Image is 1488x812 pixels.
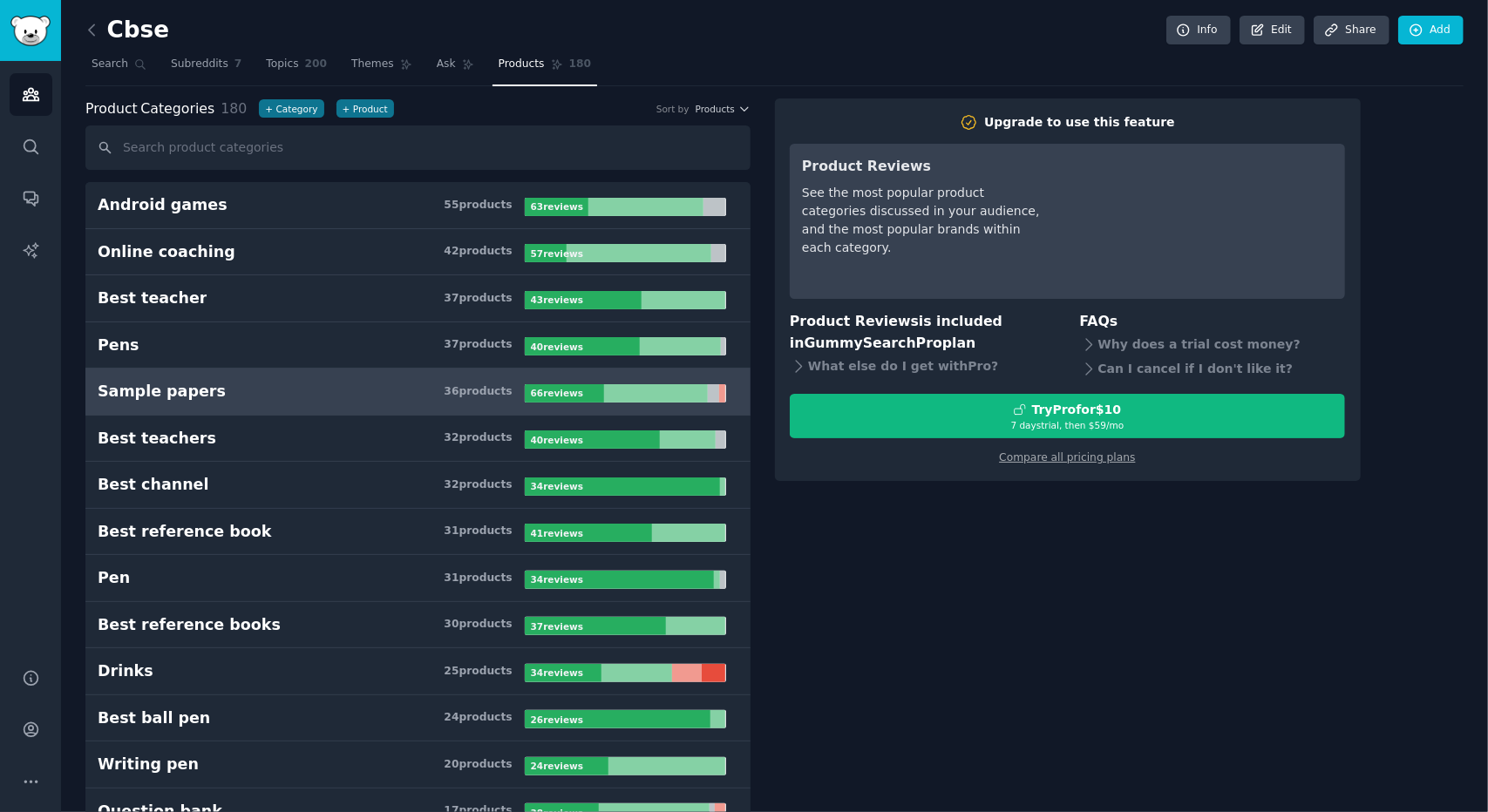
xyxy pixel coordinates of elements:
[98,381,226,403] div: Sample papers
[98,521,272,543] div: Best reference book
[444,198,512,213] div: 55 product s
[266,57,298,72] span: Topics
[802,184,1047,257] div: See the most popular product categories discussed in your audience, and the most popular brands w...
[98,428,216,450] div: Best teachers
[85,462,751,509] a: Best channel32products34reviews
[85,648,751,695] a: Drinks25products34reviews
[984,113,1175,132] div: Upgrade to use this feature
[531,761,583,771] b: 24 review s
[1032,401,1122,419] div: Try Pro for $10
[531,621,583,632] b: 37 review s
[493,51,597,86] a: Products180
[85,98,214,120] span: Categories
[1080,333,1346,357] div: Why does a trial cost money?
[531,574,583,585] b: 34 review s
[444,430,512,446] div: 32 product s
[444,757,512,773] div: 20 product s
[531,294,583,305] b: 43 review s
[531,201,583,212] b: 63 review s
[85,602,751,649] a: Best reference books30products37reviews
[1240,16,1305,45] a: Edit
[437,57,456,72] span: Ask
[85,555,751,602] a: Pen31products34reviews
[98,288,207,309] div: Best teacher
[98,707,210,729] div: Best ball pen
[444,664,512,680] div: 25 product s
[499,57,545,72] span: Products
[336,99,394,118] button: +Product
[85,509,751,556] a: Best reference book31products41reviews
[531,388,583,398] b: 66 review s
[343,103,350,115] span: +
[444,384,512,400] div: 36 product s
[171,57,228,72] span: Subreddits
[1166,16,1231,45] a: Info
[98,660,153,682] div: Drinks
[656,103,690,115] div: Sort by
[10,16,51,46] img: GummySearch logo
[805,335,942,351] span: GummySearch Pro
[1398,16,1464,45] a: Add
[221,100,247,117] span: 180
[790,311,1056,354] h3: Product Reviews is included in plan
[98,241,235,263] div: Online coaching
[98,474,209,496] div: Best channel
[531,481,583,491] b: 34 review s
[85,416,751,463] a: Best teachers32products40reviews
[85,98,138,120] span: Product
[531,248,583,259] b: 57 review s
[85,17,169,44] h2: Cbse
[531,528,583,538] b: 41 review s
[85,182,751,229] a: Android games55products63reviews
[531,342,583,352] b: 40 review s
[98,194,228,216] div: Android games
[85,229,751,276] a: Online coaching42products57reviews
[444,477,512,493] div: 32 product s
[260,51,333,86] a: Topics200
[234,57,242,72] span: 7
[305,57,328,72] span: 200
[165,51,248,86] a: Subreddits7
[98,754,199,775] div: Writing pen
[444,337,512,353] div: 37 product s
[1314,16,1389,45] a: Share
[444,291,512,307] div: 37 product s
[98,567,130,589] div: Pen
[569,57,592,72] span: 180
[790,394,1345,438] button: TryProfor$107 daystrial, then $59/mo
[98,335,139,356] div: Pens
[85,275,751,322] a: Best teacher37products43reviews
[265,103,273,115] span: +
[790,354,1056,378] div: What else do I get with Pro ?
[531,667,583,678] b: 34 review s
[531,435,583,445] b: 40 review s
[92,57,128,72] span: Search
[85,125,751,170] input: Search product categories
[444,244,512,260] div: 42 product s
[444,710,512,726] div: 24 product s
[1080,357,1346,382] div: Can I cancel if I don't like it?
[98,614,281,636] div: Best reference books
[444,524,512,539] div: 31 product s
[85,695,751,742] a: Best ball pen24products26reviews
[345,51,418,86] a: Themes
[85,51,153,86] a: Search
[802,156,1047,178] h3: Product Reviews
[696,103,735,115] span: Products
[351,57,394,72] span: Themes
[259,99,323,118] button: +Category
[444,571,512,586] div: 31 product s
[1080,311,1346,333] h3: FAQs
[85,322,751,369] a: Pens37products40reviews
[696,103,751,115] button: Products
[999,451,1135,464] a: Compare all pricing plans
[531,714,583,725] b: 26 review s
[431,51,480,86] a: Ask
[85,369,751,416] a: Sample papers36products66reviews
[85,741,751,788] a: Writing pen20products24reviews
[791,419,1344,431] div: 7 days trial, then $ 59 /mo
[444,617,512,633] div: 30 product s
